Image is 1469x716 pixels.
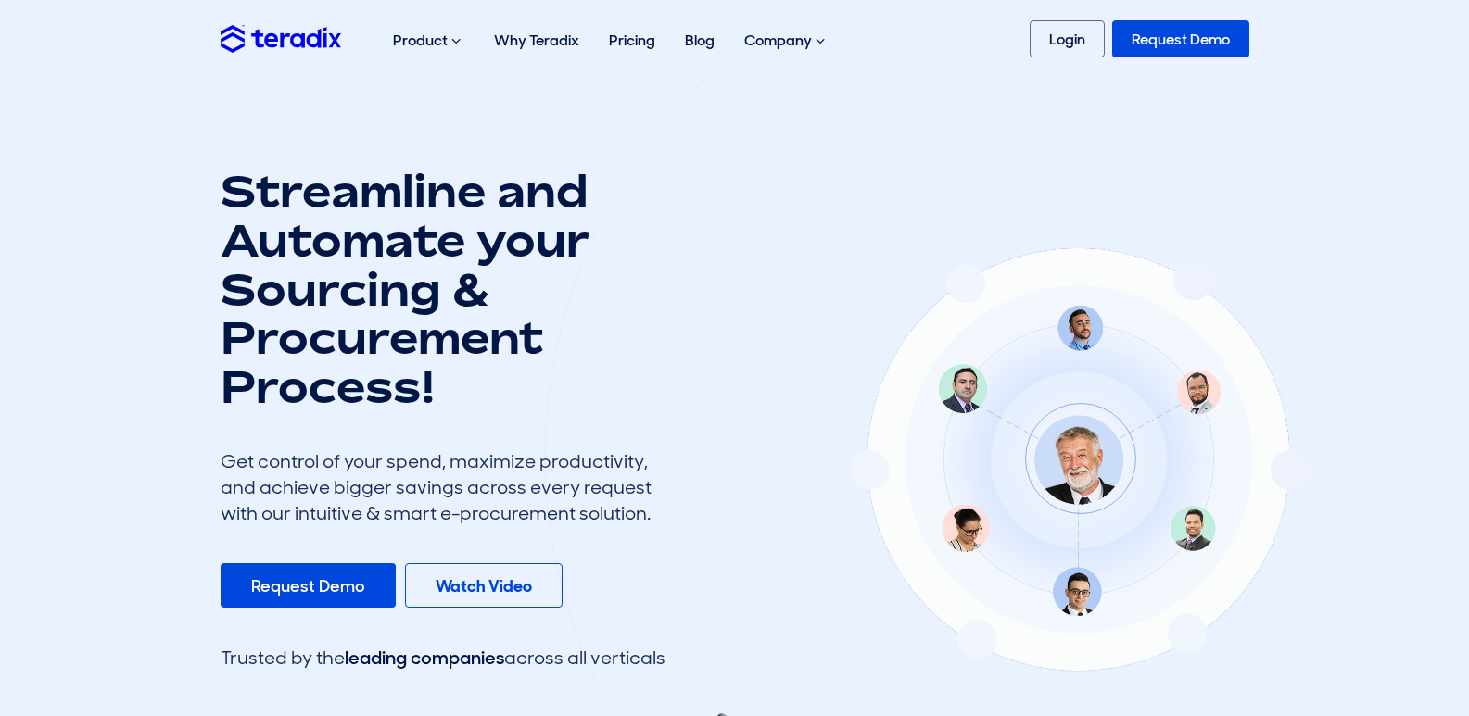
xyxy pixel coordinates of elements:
[221,563,396,608] a: Request Demo
[221,167,665,411] h1: Streamline and Automate your Sourcing & Procurement Process!
[221,448,665,526] div: Get control of your spend, maximize productivity, and achieve bigger savings across every request...
[221,25,341,52] img: Teradix logo
[1347,594,1443,690] iframe: Chatbot
[221,645,665,671] div: Trusted by the across all verticals
[436,575,532,597] b: Watch Video
[1030,20,1105,57] a: Login
[670,11,729,69] a: Blog
[405,563,563,608] a: Watch Video
[729,11,843,70] div: Company
[1112,20,1249,57] a: Request Demo
[378,11,479,70] div: Product
[479,11,594,69] a: Why Teradix
[594,11,670,69] a: Pricing
[345,646,504,670] span: leading companies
